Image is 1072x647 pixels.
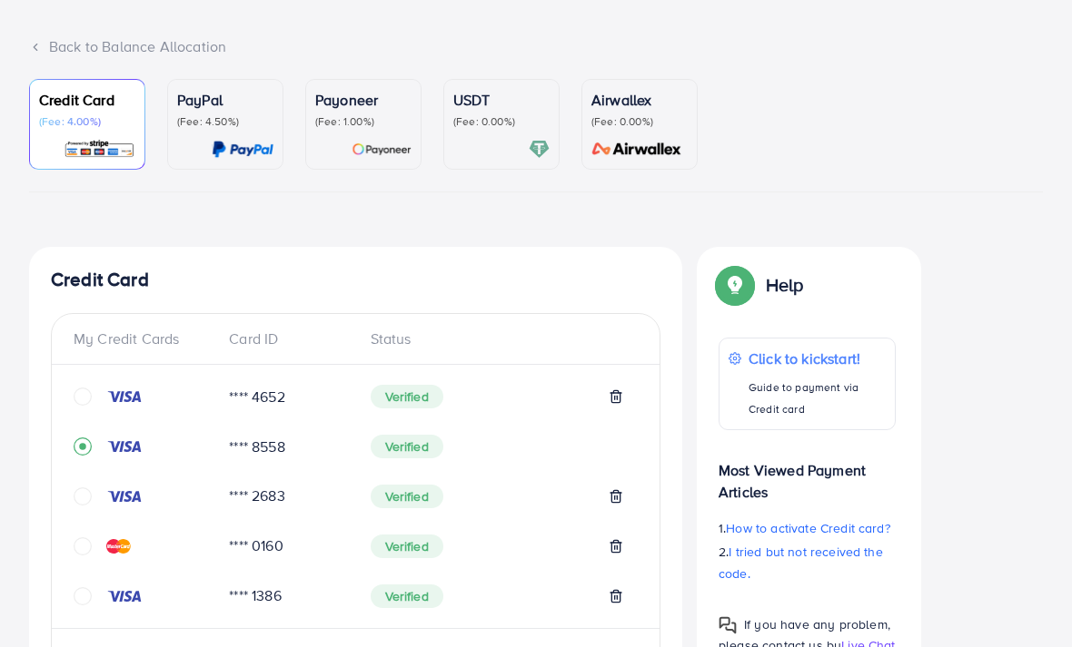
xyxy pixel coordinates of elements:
[371,485,443,509] span: Verified
[719,617,737,635] img: Popup guide
[74,488,92,506] svg: circle
[315,115,412,130] p: (Fee: 1.00%)
[719,542,896,585] p: 2.
[315,90,412,112] p: Payoneer
[371,436,443,459] span: Verified
[356,329,639,350] div: Status
[719,446,896,504] p: Most Viewed Payment Articles
[74,388,92,407] svg: circle
[106,440,143,455] img: credit
[39,90,135,112] p: Credit Card
[586,140,688,161] img: card
[177,115,273,130] p: (Fee: 4.50%)
[371,585,443,609] span: Verified
[719,518,896,540] p: 1.
[106,390,143,405] img: credit
[39,115,135,130] p: (Fee: 4.00%)
[177,90,273,112] p: PayPal
[352,140,412,161] img: card
[74,538,92,556] svg: circle
[749,377,886,421] p: Guide to payment via Credit card
[214,329,355,350] div: Card ID
[371,386,443,409] span: Verified
[453,90,550,112] p: USDT
[719,544,883,583] span: I tried but not received the code.
[64,140,135,161] img: card
[995,565,1058,633] iframe: Chat
[106,490,143,505] img: credit
[591,90,688,112] p: Airwallex
[212,140,273,161] img: card
[74,588,92,606] svg: circle
[371,535,443,559] span: Verified
[529,140,550,161] img: card
[766,275,804,297] p: Help
[29,37,1043,58] div: Back to Balance Allocation
[74,438,92,456] svg: record circle
[74,329,214,350] div: My Credit Cards
[453,115,550,130] p: (Fee: 0.00%)
[719,270,751,302] img: Popup guide
[51,270,660,292] h4: Credit Card
[749,348,886,370] p: Click to kickstart!
[726,520,889,538] span: How to activate Credit card?
[106,590,143,604] img: credit
[591,115,688,130] p: (Fee: 0.00%)
[106,540,131,554] img: credit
